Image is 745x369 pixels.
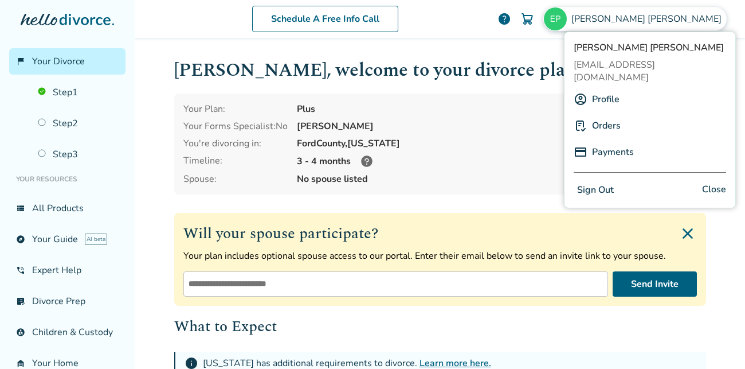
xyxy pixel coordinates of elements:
button: Sign Out [574,182,617,199]
span: Your Divorce [32,55,85,68]
span: Spouse: [183,173,288,185]
a: Payments [592,141,634,163]
div: You're divorcing in: [183,137,288,150]
a: phone_in_talkExpert Help [9,257,126,283]
a: Profile [592,88,619,110]
span: phone_in_talk [16,266,25,275]
div: Ford County, [US_STATE] [297,137,697,150]
a: Orders [592,115,621,137]
img: peric8882@gmail.com [544,7,567,30]
iframe: Chat Widget [688,314,745,369]
a: Step2 [31,110,126,137]
span: AI beta [85,234,107,245]
span: [PERSON_NAME] [PERSON_NAME] [571,13,726,25]
div: Timeline: [183,154,288,168]
p: Your plan includes optional spouse access to our portal. Enter their email below to send an invit... [183,250,697,262]
span: [EMAIL_ADDRESS][DOMAIN_NAME] [574,59,726,84]
img: P [574,145,587,159]
img: A [574,92,587,106]
a: flag_2Your Divorce [9,48,126,75]
a: list_alt_checkDivorce Prep [9,288,126,314]
button: Send Invite [613,271,697,297]
div: 3 - 4 months [297,154,697,168]
img: Close invite form [679,224,697,243]
a: view_listAll Products [9,195,126,222]
img: P [574,119,587,133]
div: Your Forms Specialist: No [183,120,288,133]
a: Step3 [31,141,126,168]
a: Schedule A Free Info Call [252,6,398,32]
span: Close [702,182,726,199]
span: garage_home [16,359,25,368]
span: view_list [16,204,25,213]
span: explore [16,235,25,244]
span: No spouse listed [297,173,697,185]
a: Step1 [31,79,126,106]
a: account_childChildren & Custody [9,319,126,345]
span: account_child [16,328,25,337]
h1: [PERSON_NAME] , welcome to your divorce platform. [174,56,706,84]
div: [PERSON_NAME] [297,120,697,133]
span: list_alt_check [16,297,25,306]
h2: What to Expect [174,315,706,338]
h2: Will your spouse participate? [183,222,697,245]
span: [PERSON_NAME] [PERSON_NAME] [574,41,726,54]
a: help [497,12,511,26]
a: exploreYour GuideAI beta [9,226,126,253]
img: Cart [520,12,534,26]
li: Your Resources [9,168,126,191]
div: Plus [297,103,697,115]
div: Your Plan: [183,103,288,115]
span: flag_2 [16,57,25,66]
